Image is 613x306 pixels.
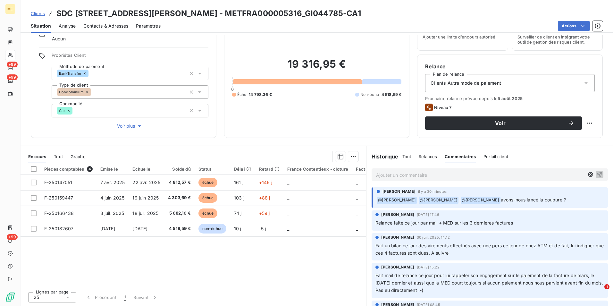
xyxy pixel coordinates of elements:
[168,210,191,217] span: 5 682,10 €
[356,195,358,200] span: _
[91,89,96,95] input: Ajouter une valeur
[381,212,414,217] span: [PERSON_NAME]
[44,180,72,185] span: F-250147051
[5,4,15,14] div: ME
[419,154,437,159] span: Relances
[100,180,125,185] span: 7 avr. 2025
[425,116,582,130] button: Voir
[231,87,234,92] span: 0
[198,166,226,172] div: Statut
[72,108,78,114] input: Ajouter une valeur
[249,92,272,98] span: 14 798,36 €
[461,197,500,204] span: @ [PERSON_NAME]
[132,195,159,200] span: 19 juin 2025
[198,178,218,187] span: échue
[168,225,191,232] span: 4 518,59 €
[417,235,450,239] span: 30 juil. 2025, 14:12
[59,109,65,113] span: Gaz
[124,294,126,301] span: 1
[100,166,125,172] div: Émise le
[558,21,590,31] button: Actions
[130,291,162,304] button: Suivant
[7,74,18,80] span: +99
[375,220,513,225] span: Relance faite ce jour par mail + MED sur les 3 dernières factures
[419,197,458,204] span: @ [PERSON_NAME]
[234,180,243,185] span: 161 j
[418,190,447,193] span: il y a 30 minutes
[366,153,399,160] h6: Historique
[44,166,93,172] div: Pièces comptables
[259,195,270,200] span: +88 j
[31,10,45,17] a: Clients
[425,96,595,101] span: Prochaine relance prévue depuis le
[168,166,191,172] div: Solde dû
[483,154,508,159] span: Portail client
[501,197,566,202] span: avons-nous lancé la coupure ?
[88,71,94,76] input: Ajouter une valeur
[287,195,289,200] span: _
[234,166,251,172] div: Délai
[117,123,143,129] span: Voir plus
[81,291,120,304] button: Précédent
[356,226,358,231] span: _
[100,210,124,216] span: 3 juil. 2025
[356,166,400,172] div: Facture / Echéancier
[356,210,358,216] span: _
[375,243,605,256] span: Fait un bilan ce jour des virements effectués avec une pers ce jour de chez ATM et de fait, lui i...
[434,105,451,110] span: Niveau 7
[498,96,523,101] span: 5 août 2025
[44,210,74,216] span: F-250166438
[417,213,439,217] span: [DATE] 17:46
[360,92,379,98] span: Non-échu
[100,195,125,200] span: 4 juin 2025
[198,224,226,234] span: non-échue
[168,195,191,201] span: 4 303,69 €
[56,8,361,19] h3: SDC [STREET_ADDRESS][PERSON_NAME] - METFRA000005316_GI044785-CA1
[44,226,74,231] span: F-250182607
[423,34,495,39] span: Ajouter une limite d’encours autorisé
[120,291,130,304] button: 1
[287,210,289,216] span: _
[71,154,86,159] span: Graphe
[52,36,66,42] span: Aucun
[234,226,241,231] span: 10 j
[377,197,417,204] span: @ [PERSON_NAME]
[7,62,18,67] span: +99
[431,80,501,86] span: Clients Autre mode de paiement
[5,292,15,302] img: Logo LeanPay
[198,193,218,203] span: échue
[59,72,81,75] span: BankTransfer
[237,92,247,98] span: Échu
[7,234,18,240] span: +99
[132,226,147,231] span: [DATE]
[259,180,272,185] span: +146 j
[517,34,597,45] span: Surveiller ce client en intégrant votre outil de gestion des risques client.
[382,92,402,98] span: 4 518,59 €
[168,179,191,186] span: 4 812,57 €
[425,63,595,70] h6: Relance
[31,11,45,16] span: Clients
[287,166,348,172] div: France Contentieux - cloture
[132,180,160,185] span: 22 avr. 2025
[381,264,414,270] span: [PERSON_NAME]
[381,234,414,240] span: [PERSON_NAME]
[132,166,160,172] div: Échue le
[259,166,280,172] div: Retard
[375,273,604,293] span: Fait mail de relance ce jour pour lui rappeler son engagement sur le paiement de la facture de ma...
[100,226,115,231] span: [DATE]
[417,265,440,269] span: [DATE] 15:22
[34,294,39,301] span: 25
[44,195,73,200] span: F-250159447
[402,154,411,159] span: Tout
[232,58,402,77] h2: 19 316,95 €
[287,180,289,185] span: _
[259,210,270,216] span: +59 j
[132,210,158,216] span: 18 juil. 2025
[198,208,218,218] span: échue
[54,154,63,159] span: Tout
[28,154,46,159] span: En cours
[52,123,208,130] button: Voir plus
[445,154,476,159] span: Commentaires
[259,226,266,231] span: -5 j
[59,90,84,94] span: Condominium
